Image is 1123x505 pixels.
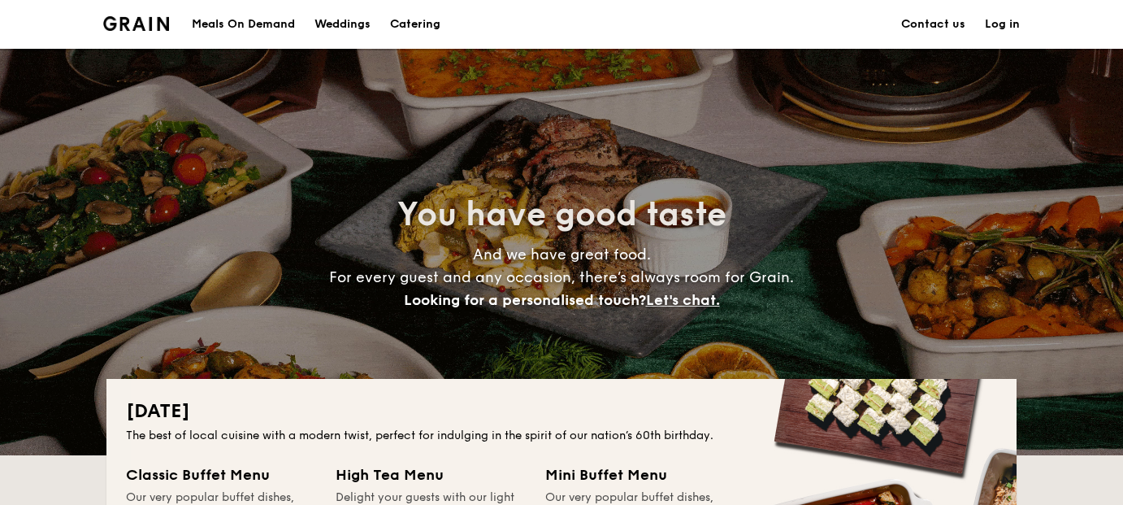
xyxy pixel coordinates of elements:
[545,464,735,486] div: Mini Buffet Menu
[336,464,526,486] div: High Tea Menu
[126,428,997,444] div: The best of local cuisine with a modern twist, perfect for indulging in the spirit of our nation’...
[126,464,316,486] div: Classic Buffet Menu
[646,291,720,309] span: Let's chat.
[126,398,997,424] h2: [DATE]
[103,16,169,31] a: Logotype
[404,291,646,309] span: Looking for a personalised touch?
[103,16,169,31] img: Grain
[397,195,726,234] span: You have good taste
[329,246,794,309] span: And we have great food. For every guest and any occasion, there’s always room for Grain.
